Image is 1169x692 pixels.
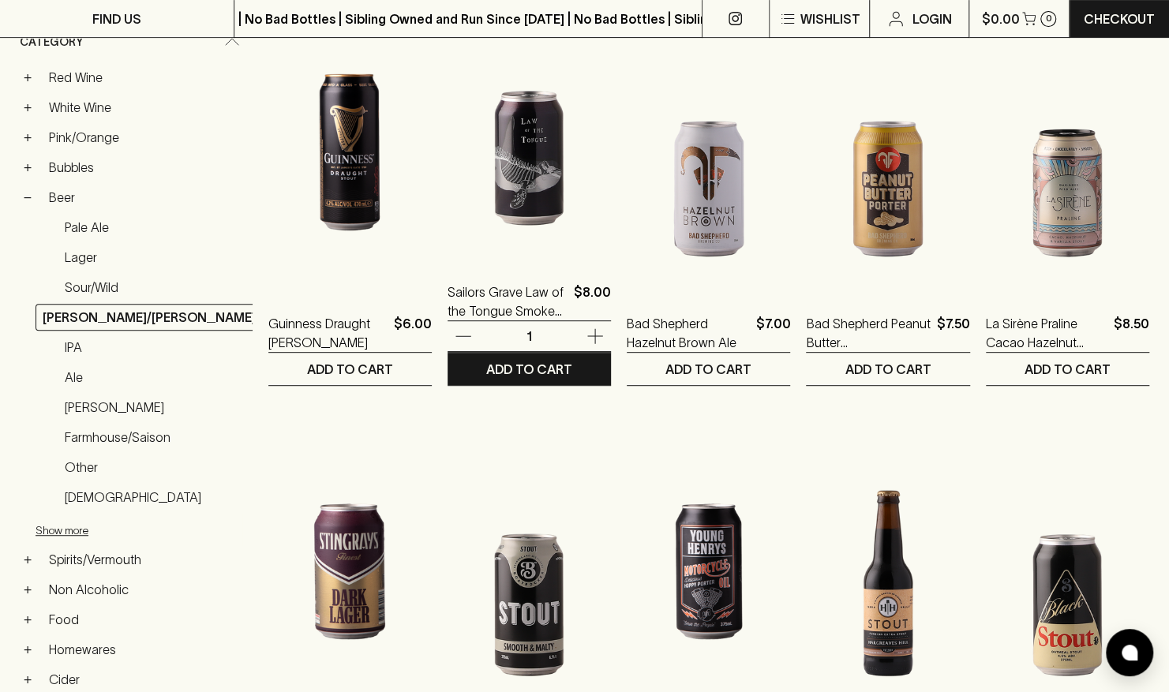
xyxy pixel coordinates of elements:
[20,69,36,85] button: +
[20,642,36,657] button: +
[448,282,568,320] a: Sailors Grave Law of the Tongue Smokey Oyster [PERSON_NAME]
[20,20,253,65] div: Category
[42,154,253,181] a: Bubbles
[268,14,432,290] img: Guinness Draught Stout
[58,244,253,271] a: Lager
[36,304,263,331] a: [PERSON_NAME]/[PERSON_NAME]
[58,274,253,301] a: Sour/Wild
[986,314,1107,352] a: La Sirène Praline Cacao Hazelnut Vanilla [PERSON_NAME]
[912,9,951,28] p: Login
[20,99,36,115] button: +
[20,671,36,687] button: +
[986,14,1149,290] img: La Sirène Praline Cacao Hazelnut Vanilla Stout
[58,334,253,361] a: IPA
[486,360,572,379] p: ADD TO CART
[1084,9,1155,28] p: Checkout
[986,353,1149,385] button: ADD TO CART
[20,582,36,597] button: +
[42,636,253,663] a: Homewares
[20,552,36,567] button: +
[806,14,969,290] img: Bad Shepherd Peanut Butter Porter
[20,612,36,627] button: +
[845,360,931,379] p: ADD TO CART
[20,32,83,52] span: Category
[20,189,36,205] button: −
[268,314,388,352] a: Guinness Draught [PERSON_NAME]
[58,424,253,451] a: Farmhouse/Saison
[394,314,432,352] p: $6.00
[42,576,253,603] a: Non Alcoholic
[58,454,253,481] a: Other
[58,364,253,391] a: Ale
[42,546,253,573] a: Spirits/Vermouth
[42,94,253,121] a: White Wine
[1114,314,1149,352] p: $8.50
[42,184,253,211] a: Beer
[58,394,253,421] a: [PERSON_NAME]
[1045,14,1051,23] p: 0
[92,9,141,28] p: FIND US
[42,124,253,151] a: Pink/Orange
[268,353,432,385] button: ADD TO CART
[36,514,242,546] button: Show more
[20,159,36,175] button: +
[42,64,253,91] a: Red Wine
[937,314,970,352] p: $7.50
[627,353,790,385] button: ADD TO CART
[806,353,969,385] button: ADD TO CART
[448,353,611,385] button: ADD TO CART
[58,484,253,511] a: [DEMOGRAPHIC_DATA]
[307,360,393,379] p: ADD TO CART
[574,282,611,320] p: $8.00
[627,314,749,352] a: Bad Shepherd Hazelnut Brown Ale
[800,9,860,28] p: Wishlist
[1122,645,1137,660] img: bubble-icon
[806,314,930,352] a: Bad Shepherd Peanut Butter [PERSON_NAME]
[1025,360,1111,379] p: ADD TO CART
[20,129,36,145] button: +
[755,314,790,352] p: $7.00
[665,360,751,379] p: ADD TO CART
[42,606,253,633] a: Food
[58,214,253,241] a: Pale Ale
[981,9,1019,28] p: $0.00
[627,14,790,290] img: Bad Shepherd Hazelnut Brown Ale
[510,327,548,345] p: 1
